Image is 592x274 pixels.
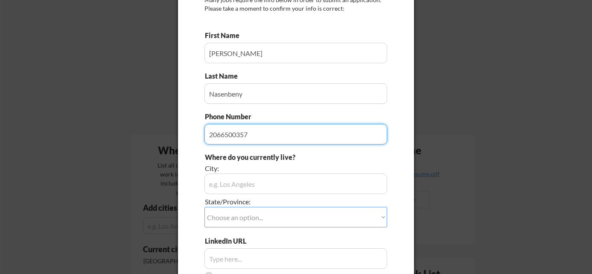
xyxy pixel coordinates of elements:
[205,236,268,246] div: LinkedIn URL
[204,43,387,63] input: Type here...
[204,83,387,104] input: Type here...
[205,197,339,206] div: State/Province:
[204,124,387,144] input: Type here...
[205,71,246,81] div: Last Name
[204,174,387,194] input: e.g. Los Angeles
[205,164,339,173] div: City:
[205,153,339,162] div: Where do you currently live?
[205,112,256,121] div: Phone Number
[204,248,387,269] input: Type here...
[205,31,246,40] div: First Name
